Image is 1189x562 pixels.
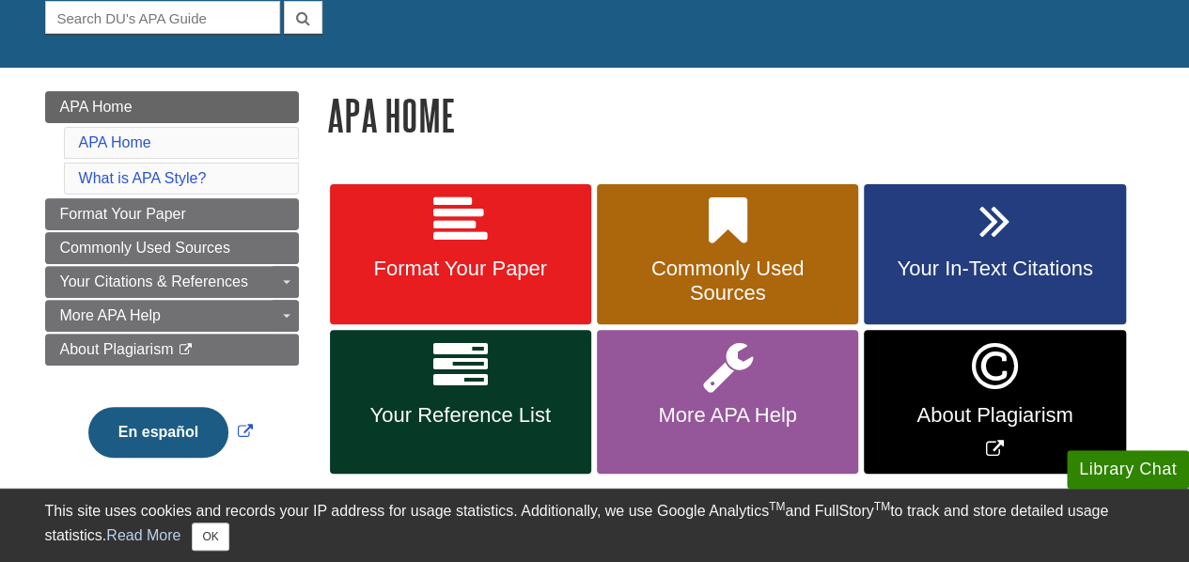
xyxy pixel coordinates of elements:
span: More APA Help [611,403,844,428]
a: More APA Help [45,300,299,332]
span: About Plagiarism [878,403,1111,428]
sup: TM [874,500,890,513]
a: Commonly Used Sources [45,232,299,264]
a: Read More [106,527,180,543]
a: Your Reference List [330,330,591,474]
a: Your Citations & References [45,266,299,298]
a: APA Home [79,134,151,150]
span: Format Your Paper [60,206,186,222]
a: Your In-Text Citations [864,184,1125,325]
span: Your In-Text Citations [878,257,1111,281]
button: En español [88,407,228,458]
sup: TM [769,500,785,513]
span: Format Your Paper [344,257,577,281]
span: Your Reference List [344,403,577,428]
span: Commonly Used Sources [611,257,844,305]
a: About Plagiarism [45,334,299,366]
i: This link opens in a new window [178,344,194,356]
a: Commonly Used Sources [597,184,858,325]
a: APA Home [45,91,299,123]
span: Commonly Used Sources [60,240,230,256]
input: Search DU's APA Guide [45,1,280,34]
a: More APA Help [597,330,858,474]
span: APA Home [60,99,133,115]
span: Your Citations & References [60,273,248,289]
button: Library Chat [1067,450,1189,489]
a: Link opens in new window [864,330,1125,474]
span: About Plagiarism [60,341,174,357]
a: Format Your Paper [330,184,591,325]
div: This site uses cookies and records your IP address for usage statistics. Additionally, we use Goo... [45,500,1145,551]
button: Close [192,523,228,551]
a: Link opens in new window [84,424,258,440]
span: More APA Help [60,307,161,323]
a: What is APA Style? [79,170,207,186]
a: Format Your Paper [45,198,299,230]
div: Guide Page Menu [45,91,299,490]
h1: APA Home [327,91,1145,139]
